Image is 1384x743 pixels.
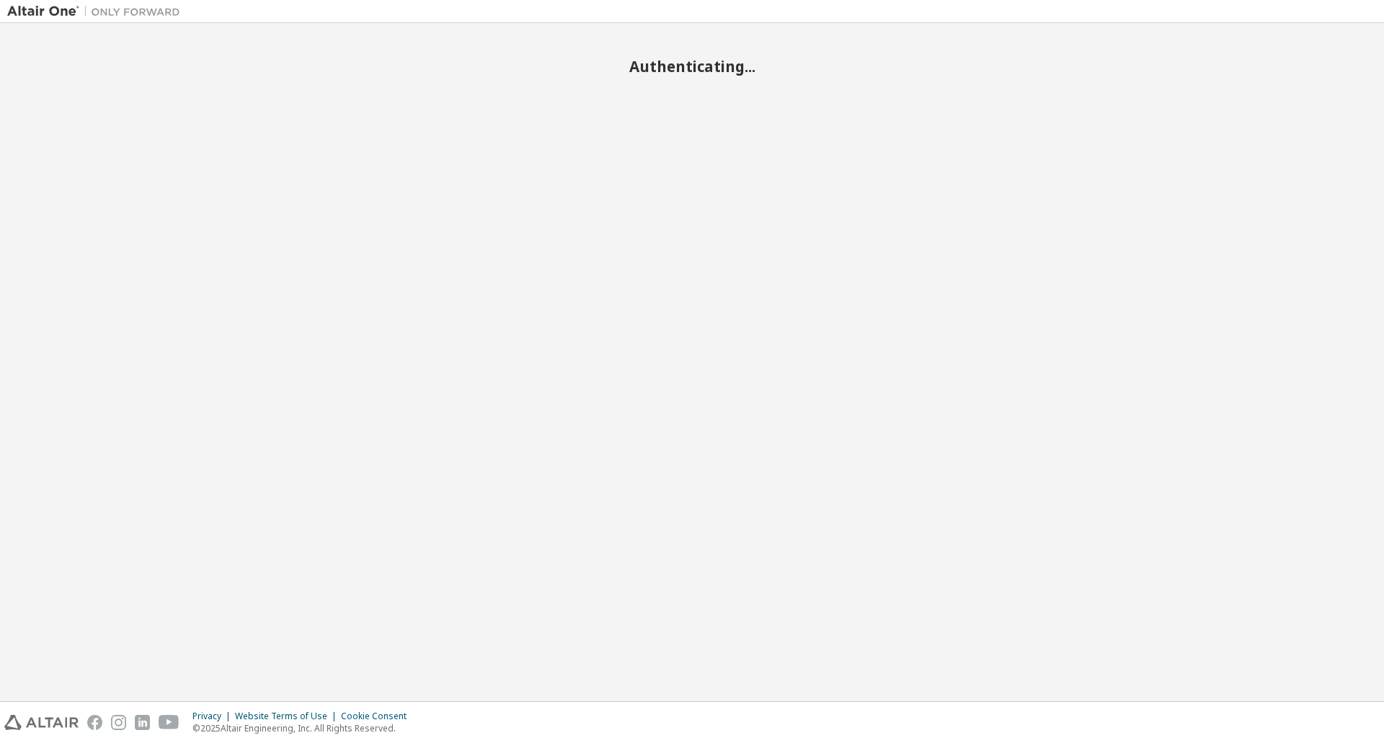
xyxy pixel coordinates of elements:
img: instagram.svg [111,715,126,730]
div: Website Terms of Use [235,711,341,722]
div: Cookie Consent [341,711,415,722]
img: linkedin.svg [135,715,150,730]
img: facebook.svg [87,715,102,730]
h2: Authenticating... [7,57,1377,76]
img: Altair One [7,4,187,19]
img: altair_logo.svg [4,715,79,730]
div: Privacy [192,711,235,722]
img: youtube.svg [159,715,179,730]
p: © 2025 Altair Engineering, Inc. All Rights Reserved. [192,722,415,734]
